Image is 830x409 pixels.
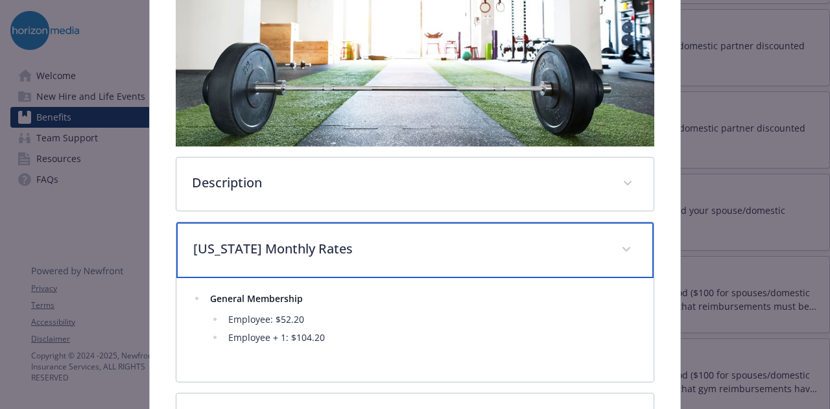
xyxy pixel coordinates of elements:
[224,312,637,327] li: Employee: $52.20
[224,330,637,345] li: Employee + 1: $104.20
[176,158,653,211] div: Description
[176,222,653,278] div: [US_STATE] Monthly Rates
[176,278,653,382] div: [US_STATE] Monthly Rates
[210,292,303,305] strong: General Membership
[193,239,605,259] p: [US_STATE] Monthly Rates
[192,173,606,193] p: Description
